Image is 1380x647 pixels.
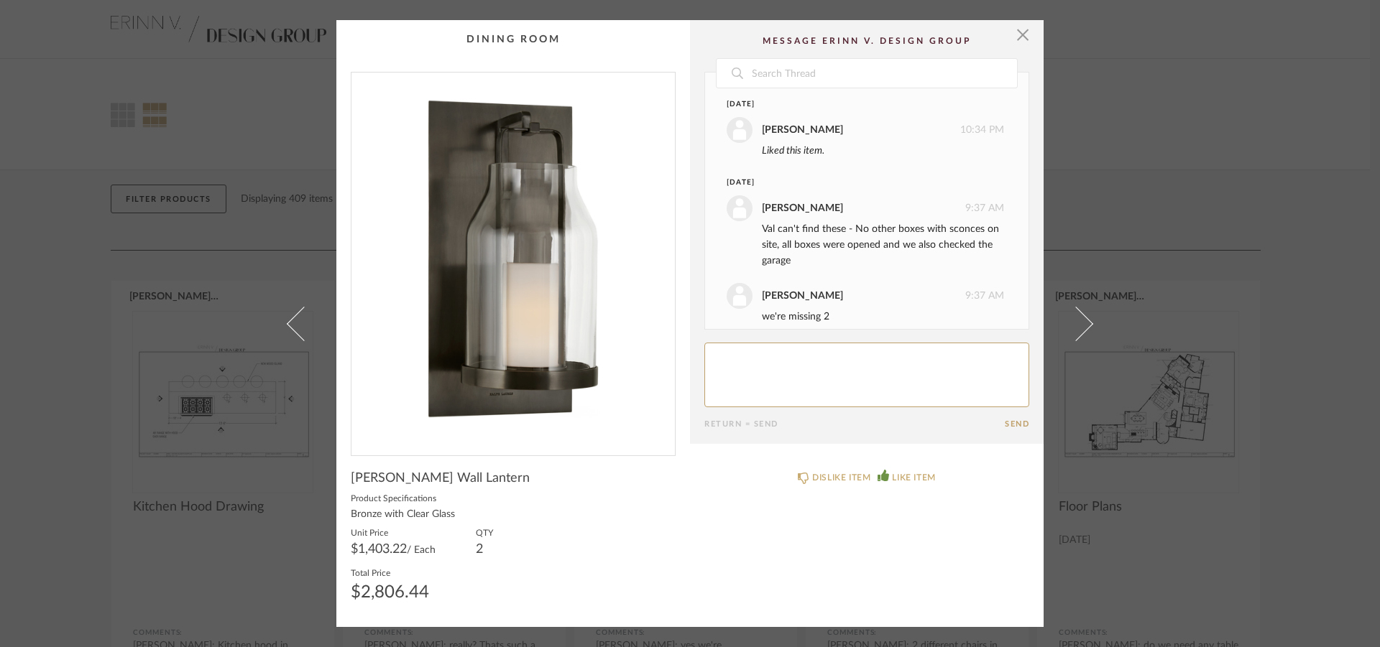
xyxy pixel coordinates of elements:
[750,59,1017,88] input: Search Thread
[812,470,870,485] div: DISLIKE ITEM
[351,492,676,503] label: Product Specifications
[892,470,935,485] div: LIKE ITEM
[351,73,675,444] img: d7ed531b-76dc-4c68-b29b-85e16b3f7b18_1000x1000.jpg
[407,545,436,555] span: / Each
[476,544,493,555] div: 2
[727,99,977,110] div: [DATE]
[762,221,1004,269] div: Val can't find these - No other boxes with sconces on site, all boxes were opened and we also che...
[762,309,1004,325] div: we're missing 2
[351,509,676,521] div: Bronze with Clear Glass
[1005,419,1029,429] button: Send
[704,419,1005,429] div: Return = Send
[351,526,436,538] label: Unit Price
[727,177,977,188] div: [DATE]
[351,584,429,601] div: $2,806.44
[762,288,843,304] div: [PERSON_NAME]
[727,195,1004,221] div: 9:37 AM
[762,122,843,138] div: [PERSON_NAME]
[476,526,493,538] label: QTY
[762,200,843,216] div: [PERSON_NAME]
[351,470,530,486] span: [PERSON_NAME] Wall Lantern
[727,117,1004,143] div: 10:34 PM
[1008,20,1037,49] button: Close
[762,143,1004,159] div: Liked this item.
[351,543,407,556] span: $1,403.22
[351,567,429,578] label: Total Price
[727,283,1004,309] div: 9:37 AM
[351,73,675,444] div: 0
